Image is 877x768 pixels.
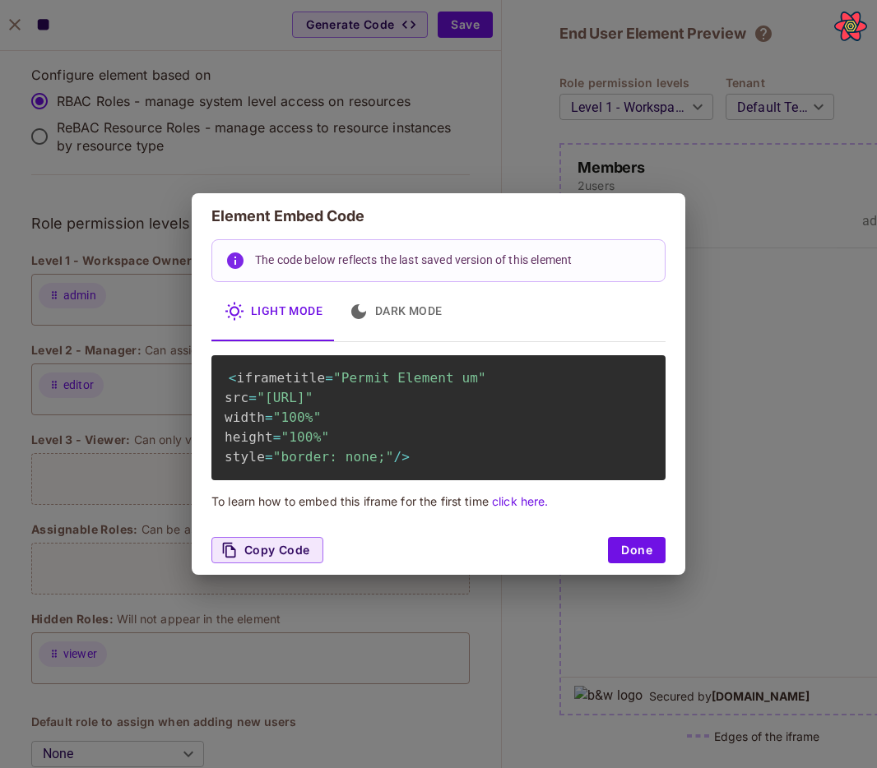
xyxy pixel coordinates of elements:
span: "100%" [281,429,330,445]
span: / [393,449,401,465]
div: The code below reflects the last saved version of this element [255,245,572,276]
span: width [225,409,265,425]
span: > [401,449,410,465]
button: Done [608,537,666,563]
button: Light Mode [211,282,336,341]
span: style [225,449,265,465]
span: "[URL]" [257,390,313,405]
span: "border: none;" [273,449,394,465]
span: < [229,370,237,386]
span: title [285,370,325,386]
span: height [225,429,273,445]
p: To learn how to embed this iframe for the first time [211,493,666,509]
button: Copy Code [211,537,323,563]
span: "Permit Element um" [333,370,486,386]
button: Dark Mode [336,282,456,341]
span: = [273,429,281,445]
span: = [325,370,333,386]
span: "100%" [273,409,322,425]
span: src [225,390,248,405]
span: = [265,409,273,425]
a: click here. [492,494,548,508]
div: basic tabs example [211,282,666,341]
h2: Element Embed Code [192,193,685,239]
span: iframe [237,370,285,386]
span: = [265,449,273,465]
button: Open React Query Devtools [834,10,867,43]
span: = [248,390,257,405]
